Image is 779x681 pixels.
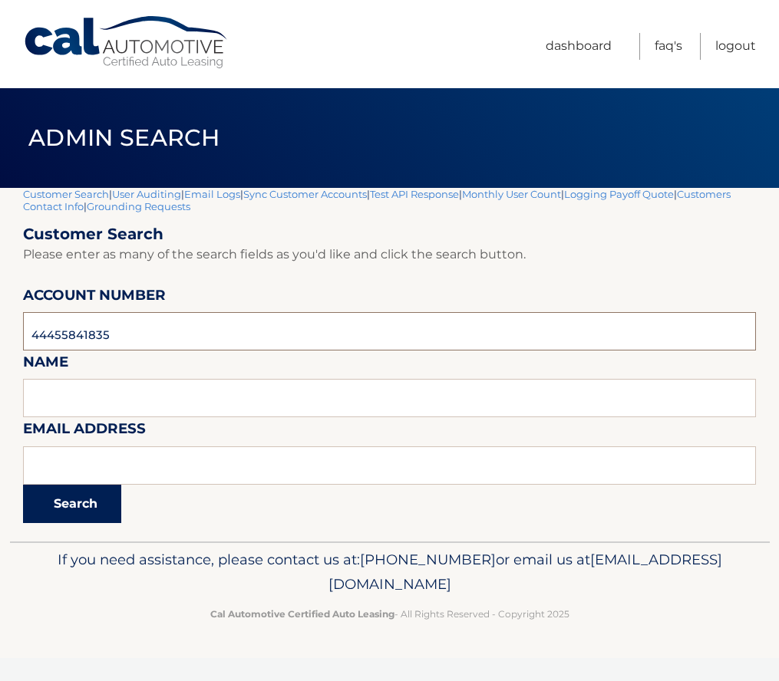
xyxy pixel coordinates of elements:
a: Customers Contact Info [23,188,731,212]
a: FAQ's [655,33,682,60]
label: Account Number [23,284,166,312]
strong: Cal Automotive Certified Auto Leasing [210,608,394,620]
p: - All Rights Reserved - Copyright 2025 [33,606,747,622]
span: Admin Search [28,123,220,152]
a: Grounding Requests [87,200,190,212]
a: Cal Automotive [23,15,230,70]
label: Name [23,350,68,379]
h2: Customer Search [23,225,756,244]
label: Email Address [23,417,146,446]
a: Test API Response [370,188,459,200]
a: Dashboard [546,33,612,60]
a: Sync Customer Accounts [243,188,367,200]
a: Logout [715,33,756,60]
a: Monthly User Count [462,188,561,200]
a: User Auditing [112,188,181,200]
div: | | | | | | | | [23,188,756,541]
a: Logging Payoff Quote [564,188,674,200]
p: If you need assistance, please contact us at: or email us at [33,548,747,597]
a: Email Logs [184,188,240,200]
span: [PHONE_NUMBER] [360,551,496,568]
a: Customer Search [23,188,109,200]
button: Search [23,485,121,523]
p: Please enter as many of the search fields as you'd like and click the search button. [23,244,756,265]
